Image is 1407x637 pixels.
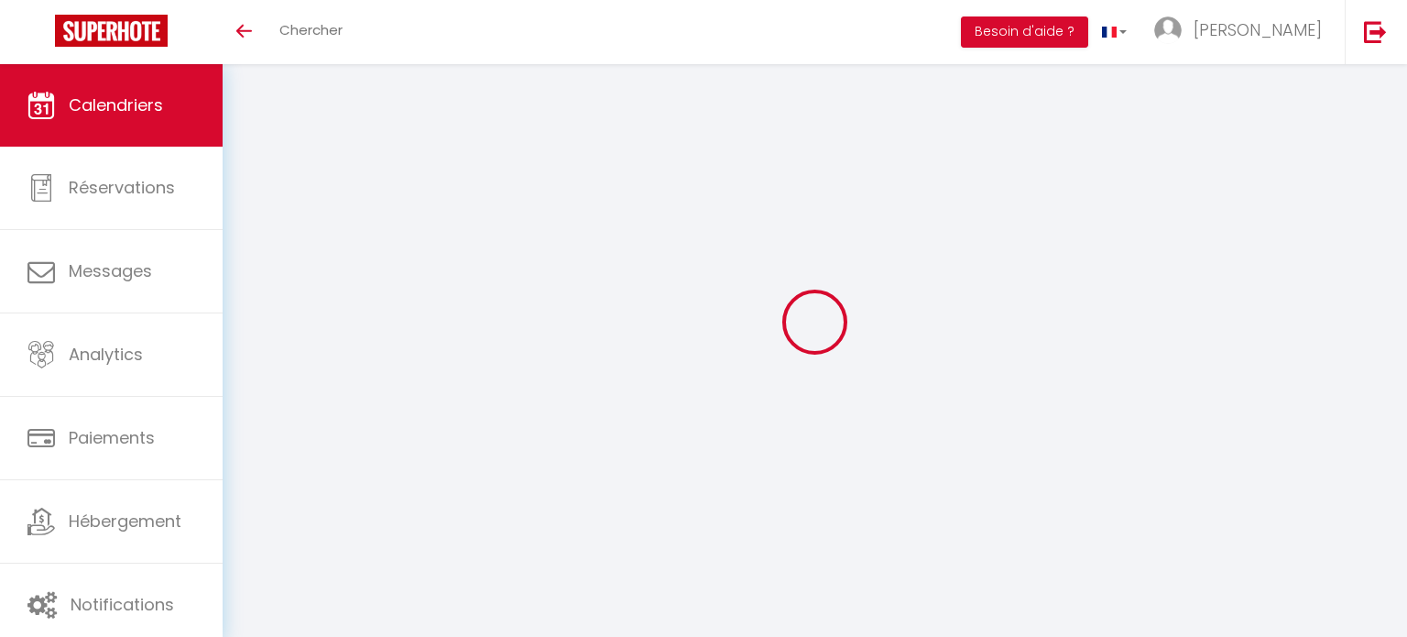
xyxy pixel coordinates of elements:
[71,593,174,616] span: Notifications
[55,15,168,47] img: Super Booking
[279,20,343,39] span: Chercher
[69,176,175,199] span: Réservations
[1364,20,1387,43] img: logout
[69,93,163,116] span: Calendriers
[1194,18,1322,41] span: [PERSON_NAME]
[961,16,1088,48] button: Besoin d'aide ?
[1154,16,1182,44] img: ...
[69,343,143,366] span: Analytics
[69,510,181,533] span: Hébergement
[69,259,152,282] span: Messages
[69,426,155,449] span: Paiements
